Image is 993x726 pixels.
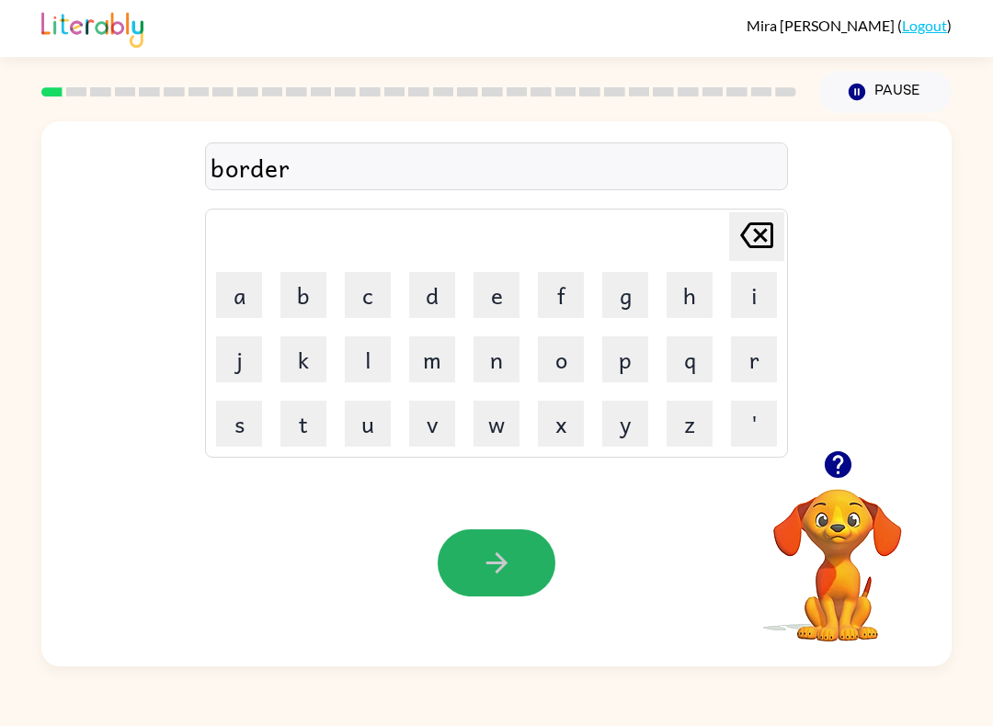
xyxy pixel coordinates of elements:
[747,17,897,34] span: Mira [PERSON_NAME]
[667,336,713,382] button: q
[731,272,777,318] button: i
[538,336,584,382] button: o
[818,71,952,113] button: Pause
[216,401,262,447] button: s
[602,336,648,382] button: p
[474,272,519,318] button: e
[902,17,947,34] a: Logout
[747,17,952,34] div: ( )
[211,148,782,187] div: border
[731,336,777,382] button: r
[216,336,262,382] button: j
[667,401,713,447] button: z
[409,336,455,382] button: m
[538,272,584,318] button: f
[409,401,455,447] button: v
[746,460,930,644] video: Your browser must support playing .mp4 files to use Literably. Please try using another browser.
[474,336,519,382] button: n
[216,272,262,318] button: a
[474,401,519,447] button: w
[602,401,648,447] button: y
[345,336,391,382] button: l
[280,401,326,447] button: t
[280,272,326,318] button: b
[667,272,713,318] button: h
[602,272,648,318] button: g
[345,401,391,447] button: u
[731,401,777,447] button: '
[345,272,391,318] button: c
[41,7,143,48] img: Literably
[538,401,584,447] button: x
[409,272,455,318] button: d
[280,336,326,382] button: k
